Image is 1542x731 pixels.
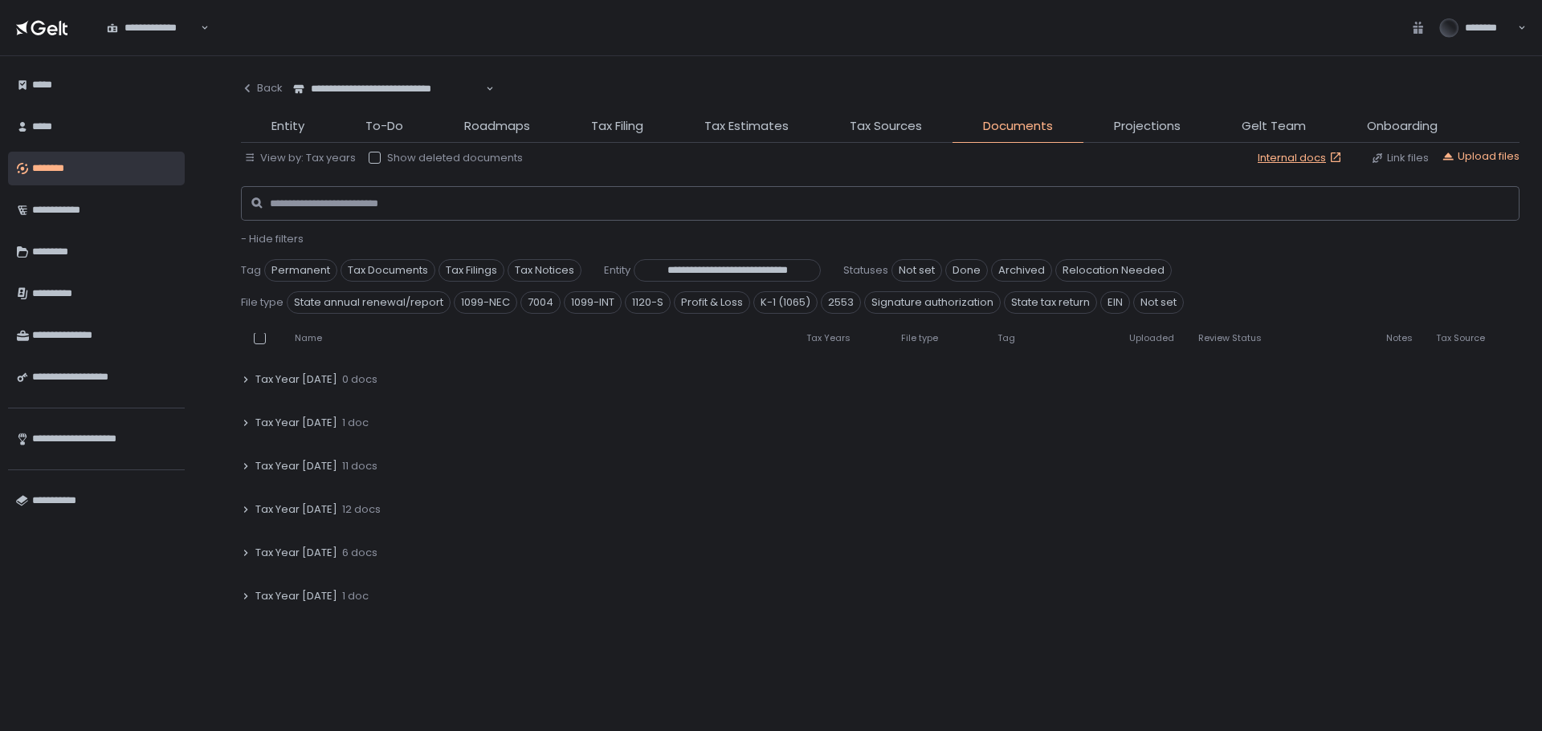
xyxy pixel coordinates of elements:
span: Documents [983,117,1053,136]
span: Permanent [264,259,337,282]
button: Upload files [1442,149,1520,164]
span: State annual renewal/report [287,291,451,314]
span: Notes [1386,332,1413,344]
span: 12 docs [342,502,381,517]
span: Name [295,332,322,344]
span: Tax Year [DATE] [255,372,337,387]
span: Profit & Loss [674,291,750,314]
span: Tag [241,263,261,278]
span: 1099-INT [564,291,622,314]
span: Tax Years [806,332,851,344]
span: State tax return [1004,291,1097,314]
span: Gelt Team [1242,117,1306,136]
span: Entity [271,117,304,136]
span: Tax Notices [508,259,581,282]
span: 1099-NEC [454,291,517,314]
input: Search for option [483,81,484,97]
span: Roadmaps [464,117,530,136]
input: Search for option [198,20,199,36]
span: Tax Year [DATE] [255,546,337,560]
span: 0 docs [342,372,377,387]
span: Tax Year [DATE] [255,459,337,473]
span: Tax Source [1436,332,1485,344]
span: Tax Filings [439,259,504,282]
span: 6 docs [342,546,377,560]
span: Relocation Needed [1055,259,1172,282]
span: Archived [991,259,1052,282]
span: Not set [891,259,942,282]
span: Uploaded [1129,332,1174,344]
span: 2553 [821,291,861,314]
a: Internal docs [1258,151,1345,165]
span: Tag [997,332,1015,344]
span: Tax Filing [591,117,643,136]
button: Link files [1371,151,1429,165]
span: Statuses [843,263,888,278]
span: Tax Year [DATE] [255,502,337,517]
span: Tax Documents [341,259,435,282]
span: - Hide filters [241,231,304,246]
div: Search for option [96,11,209,45]
span: Entity [604,263,630,278]
span: Done [945,259,988,282]
span: File type [901,332,938,344]
span: To-Do [365,117,403,136]
span: 11 docs [342,459,377,473]
span: Onboarding [1367,117,1438,136]
span: Projections [1114,117,1181,136]
span: 1 doc [342,589,369,603]
div: Search for option [283,72,494,106]
span: 1 doc [342,416,369,430]
span: K-1 (1065) [753,291,818,314]
span: Review Status [1198,332,1262,344]
span: Signature authorization [864,291,1001,314]
span: File type [241,295,284,310]
span: Tax Sources [850,117,922,136]
span: Tax Year [DATE] [255,589,337,603]
span: Not set [1133,291,1184,314]
button: - Hide filters [241,232,304,246]
span: Tax Year [DATE] [255,416,337,430]
span: 1120-S [625,291,671,314]
span: EIN [1100,291,1130,314]
button: Back [241,72,283,104]
span: Tax Estimates [704,117,789,136]
button: View by: Tax years [244,151,356,165]
div: Back [241,81,283,95]
span: 7004 [520,291,561,314]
